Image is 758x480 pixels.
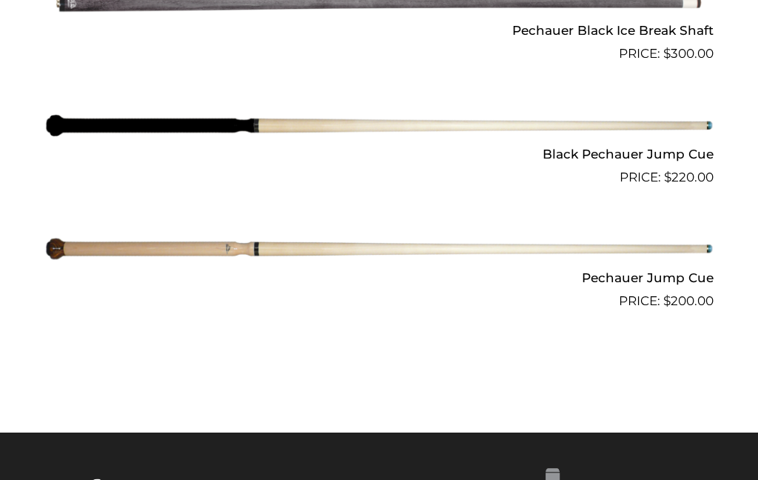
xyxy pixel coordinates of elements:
[44,193,714,310] a: Pechauer Jump Cue $200.00
[663,293,714,308] bdi: 200.00
[664,170,671,184] span: $
[663,293,671,308] span: $
[44,70,714,187] a: Black Pechauer Jump Cue $220.00
[663,46,671,61] span: $
[663,46,714,61] bdi: 300.00
[664,170,714,184] bdi: 220.00
[44,193,714,304] img: Pechauer Jump Cue
[44,70,714,181] img: Black Pechauer Jump Cue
